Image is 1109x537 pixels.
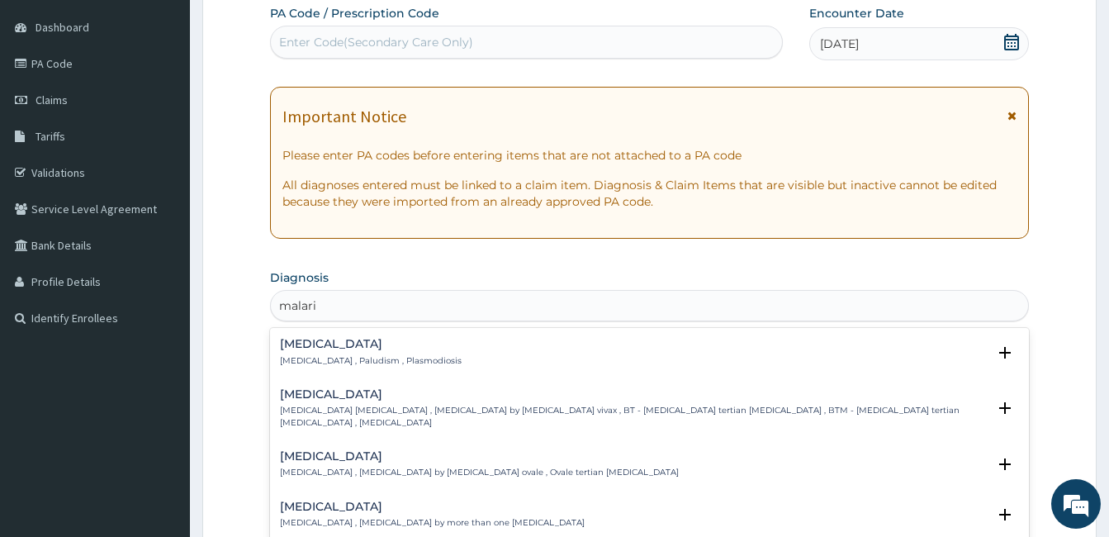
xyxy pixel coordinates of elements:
[280,450,679,463] h4: [MEDICAL_DATA]
[36,93,68,107] span: Claims
[280,388,987,401] h4: [MEDICAL_DATA]
[279,34,473,50] div: Enter Code(Secondary Care Only)
[8,360,315,418] textarea: Type your message and hit 'Enter'
[995,454,1015,474] i: open select status
[270,5,439,21] label: PA Code / Prescription Code
[995,398,1015,418] i: open select status
[282,107,406,126] h1: Important Notice
[86,93,277,114] div: Chat with us now
[270,269,329,286] label: Diagnosis
[280,405,987,429] p: [MEDICAL_DATA] [MEDICAL_DATA] , [MEDICAL_DATA] by [MEDICAL_DATA] vivax , BT - [MEDICAL_DATA] tert...
[280,517,585,529] p: [MEDICAL_DATA] , [MEDICAL_DATA] by more than one [MEDICAL_DATA]
[995,505,1015,525] i: open select status
[280,467,679,478] p: [MEDICAL_DATA] , [MEDICAL_DATA] by [MEDICAL_DATA] ovale , Ovale tertian [MEDICAL_DATA]
[820,36,859,52] span: [DATE]
[31,83,67,124] img: d_794563401_company_1708531726252_794563401
[36,129,65,144] span: Tariffs
[280,355,462,367] p: [MEDICAL_DATA] , Paludism , Plasmodiosis
[809,5,904,21] label: Encounter Date
[36,20,89,35] span: Dashboard
[995,343,1015,363] i: open select status
[96,163,228,330] span: We're online!
[282,147,1017,164] p: Please enter PA codes before entering items that are not attached to a PA code
[271,8,310,48] div: Minimize live chat window
[280,501,585,513] h4: [MEDICAL_DATA]
[280,338,462,350] h4: [MEDICAL_DATA]
[282,177,1017,210] p: All diagnoses entered must be linked to a claim item. Diagnosis & Claim Items that are visible bu...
